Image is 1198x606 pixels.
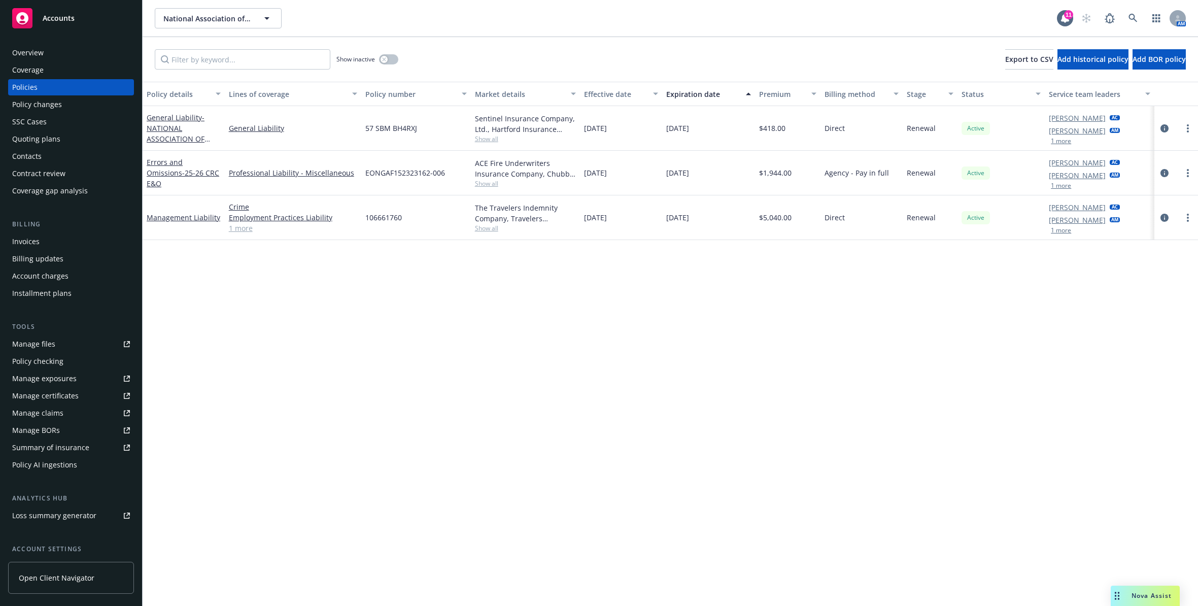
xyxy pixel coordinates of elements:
[229,223,357,233] a: 1 more
[8,96,134,113] a: Policy changes
[147,113,210,165] span: - NATIONAL ASSOCIATION OF FEDERAL EQUITY RECEIVERS
[1133,54,1186,64] span: Add BOR policy
[8,183,134,199] a: Coverage gap analysis
[365,167,445,178] span: EONGAF152323162-006
[584,167,607,178] span: [DATE]
[759,212,792,223] span: $5,040.00
[12,268,69,284] div: Account charges
[1057,49,1128,70] button: Add historical policy
[365,123,417,133] span: 57 SBM BH4RXJ
[471,82,580,106] button: Market details
[8,251,134,267] a: Billing updates
[825,167,889,178] span: Agency - Pay in full
[8,148,134,164] a: Contacts
[163,13,251,24] span: National Association of Federal Equity Receivers
[1064,10,1073,19] div: 11
[475,134,576,143] span: Show all
[907,89,942,99] div: Stage
[962,89,1030,99] div: Status
[8,336,134,352] a: Manage files
[12,131,60,147] div: Quoting plans
[229,167,357,178] a: Professional Liability - Miscellaneous
[1057,54,1128,64] span: Add historical policy
[8,285,134,301] a: Installment plans
[1049,113,1106,123] a: [PERSON_NAME]
[475,179,576,188] span: Show all
[666,89,740,99] div: Expiration date
[907,167,936,178] span: Renewal
[12,422,60,439] div: Manage BORs
[336,55,375,63] span: Show inactive
[584,123,607,133] span: [DATE]
[8,4,134,32] a: Accounts
[155,8,282,28] button: National Association of Federal Equity Receivers
[1182,167,1194,179] a: more
[1123,8,1143,28] a: Search
[12,388,79,404] div: Manage certificates
[8,268,134,284] a: Account charges
[8,457,134,473] a: Policy AI ingestions
[8,322,134,332] div: Tools
[147,89,210,99] div: Policy details
[8,45,134,61] a: Overview
[12,96,62,113] div: Policy changes
[584,212,607,223] span: [DATE]
[1158,122,1171,134] a: circleInformation
[12,165,65,182] div: Contract review
[8,165,134,182] a: Contract review
[825,123,845,133] span: Direct
[1182,122,1194,134] a: more
[966,124,986,133] span: Active
[8,79,134,95] a: Policies
[8,233,134,250] a: Invoices
[12,45,44,61] div: Overview
[155,49,330,70] input: Filter by keyword...
[1051,227,1071,233] button: 1 more
[8,422,134,439] a: Manage BORs
[825,212,845,223] span: Direct
[1100,8,1120,28] a: Report a Bug
[966,213,986,222] span: Active
[1111,586,1123,606] div: Drag to move
[1133,49,1186,70] button: Add BOR policy
[12,353,63,369] div: Policy checking
[12,457,77,473] div: Policy AI ingestions
[12,285,72,301] div: Installment plans
[1051,183,1071,189] button: 1 more
[1182,212,1194,224] a: more
[1005,49,1053,70] button: Export to CSV
[584,89,647,99] div: Effective date
[825,89,887,99] div: Billing method
[229,201,357,212] a: Crime
[8,508,134,524] a: Loss summary generator
[8,371,134,387] span: Manage exposures
[12,440,89,456] div: Summary of insurance
[147,157,219,188] a: Errors and Omissions
[1049,170,1106,181] a: [PERSON_NAME]
[1049,215,1106,225] a: [PERSON_NAME]
[475,89,565,99] div: Market details
[820,82,903,106] button: Billing method
[12,79,38,95] div: Policies
[907,212,936,223] span: Renewal
[759,167,792,178] span: $1,944.00
[147,113,204,165] a: General Liability
[662,82,755,106] button: Expiration date
[12,371,77,387] div: Manage exposures
[907,123,936,133] span: Renewal
[1049,89,1139,99] div: Service team leaders
[19,573,94,583] span: Open Client Navigator
[8,388,134,404] a: Manage certificates
[8,219,134,229] div: Billing
[1045,82,1154,106] button: Service team leaders
[8,544,134,554] div: Account settings
[1158,167,1171,179] a: circleInformation
[666,167,689,178] span: [DATE]
[903,82,957,106] button: Stage
[12,148,42,164] div: Contacts
[1049,125,1106,136] a: [PERSON_NAME]
[143,82,225,106] button: Policy details
[12,233,40,250] div: Invoices
[666,212,689,223] span: [DATE]
[759,89,805,99] div: Premium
